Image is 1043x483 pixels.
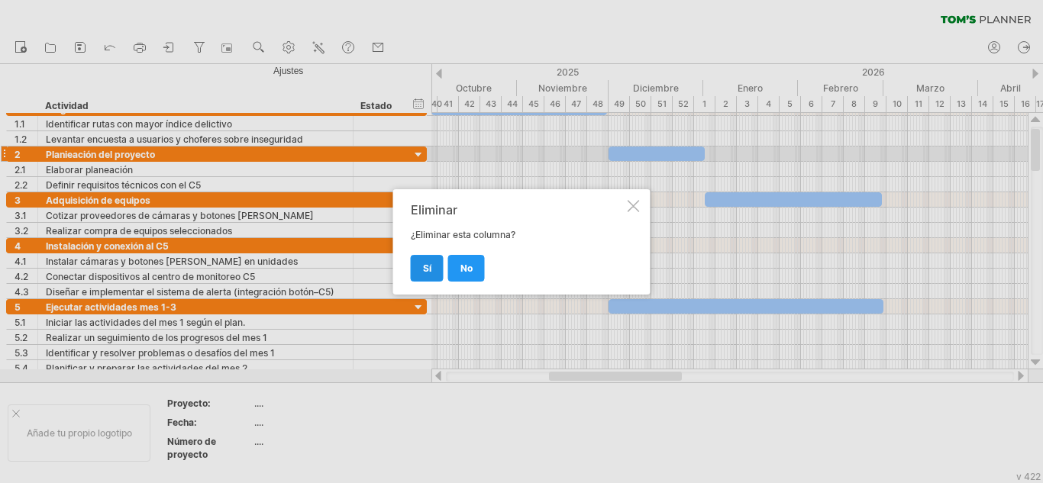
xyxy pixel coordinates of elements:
font: ajustes [273,66,303,76]
font: Sí [423,262,431,274]
a: No [448,255,485,282]
font: ¿Eliminar esta columna? [411,229,515,240]
font: Eliminar [411,202,457,217]
font: No [460,262,473,274]
a: Sí [411,255,444,282]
